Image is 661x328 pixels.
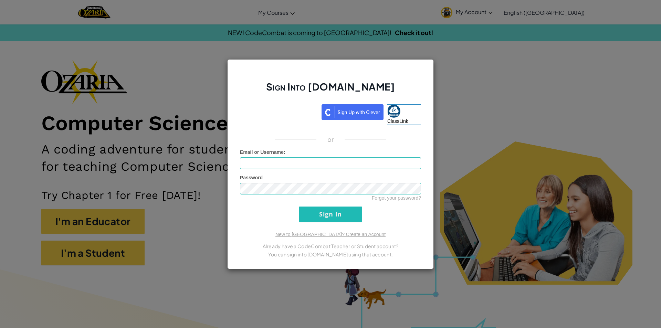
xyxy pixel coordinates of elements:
img: clever_sso_button@2x.png [322,104,384,120]
img: classlink-logo-small.png [387,105,400,118]
span: ClassLink [387,118,408,124]
h2: Sign Into [DOMAIN_NAME] [240,80,421,100]
span: Email or Username [240,149,284,155]
input: Sign In [299,207,362,222]
p: Already have a CodeCombat Teacher or Student account? [240,242,421,250]
a: Forgot your password? [372,195,421,201]
iframe: Sign in with Google Button [237,104,322,119]
p: or [327,135,334,144]
label: : [240,149,285,156]
p: You can sign into [DOMAIN_NAME] using that account. [240,250,421,258]
span: Password [240,175,263,180]
a: New to [GEOGRAPHIC_DATA]? Create an Account [275,232,386,237]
